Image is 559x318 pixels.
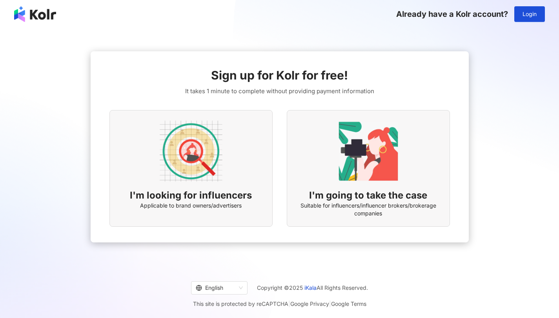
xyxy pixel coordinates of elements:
[309,189,427,202] span: I'm going to take the case
[160,120,222,182] img: AD identity option
[331,300,366,307] a: Google Terms
[514,6,545,22] button: Login
[257,283,368,293] span: Copyright © 2025 All Rights Reserved.
[337,120,400,182] img: KOL identity option
[211,67,348,83] span: Sign up for Kolr for free!
[288,300,290,307] span: |
[196,282,236,294] div: English
[290,300,329,307] a: Google Privacy
[130,189,252,202] span: I'm looking for influencers
[304,284,317,291] a: iKala
[185,87,374,96] span: It takes 1 minute to complete without providing payment information
[14,6,56,22] img: logo
[193,299,366,309] span: This site is protected by reCAPTCHA
[297,202,440,217] span: Suitable for influencers/influencer brokers/brokerage companies
[329,300,331,307] span: |
[523,11,537,17] span: Login
[140,202,242,210] span: Applicable to brand owners/advertisers
[396,9,508,19] span: Already have a Kolr account?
